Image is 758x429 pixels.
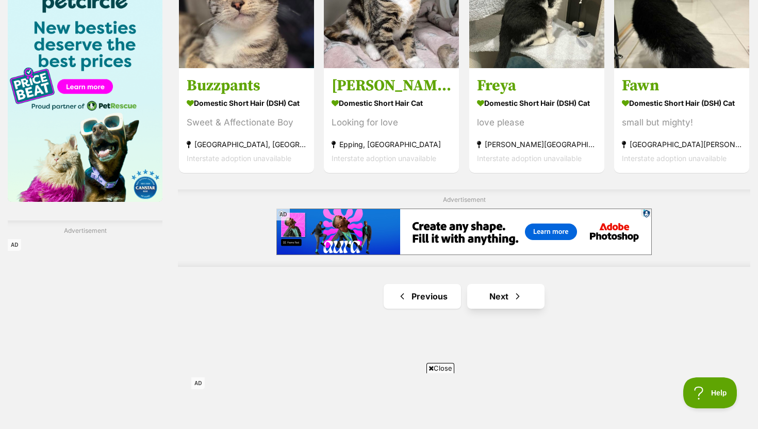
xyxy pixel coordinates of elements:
strong: Domestic Short Hair (DSH) Cat [477,96,597,110]
h3: Buzzpants [187,76,306,96]
div: Sweet & Affectionate Boy [187,116,306,130]
span: Interstate adoption unavailable [187,154,291,163]
a: Fawn Domestic Short Hair (DSH) Cat small but mighty! [GEOGRAPHIC_DATA][PERSON_NAME][GEOGRAPHIC_DA... [614,68,749,173]
a: Next page [467,284,545,309]
strong: Domestic Short Hair (DSH) Cat [187,96,306,110]
iframe: Help Scout Beacon - Open [683,377,737,408]
strong: [GEOGRAPHIC_DATA][PERSON_NAME][GEOGRAPHIC_DATA] [622,137,741,151]
h3: Fawn [622,76,741,96]
a: Buzzpants Domestic Short Hair (DSH) Cat Sweet & Affectionate Boy [GEOGRAPHIC_DATA], [GEOGRAPHIC_D... [179,68,314,173]
span: AD [276,209,290,220]
strong: Domestic Short Hair (DSH) Cat [622,96,741,110]
strong: [GEOGRAPHIC_DATA], [GEOGRAPHIC_DATA] [187,137,306,151]
a: [PERSON_NAME] Domestic Short Hair Cat Looking for love Epping, [GEOGRAPHIC_DATA] Interstate adopt... [324,68,459,173]
span: AD [191,377,205,389]
img: iconc.png [365,1,374,8]
img: consumer-privacy-logo.png [1,1,9,9]
div: small but mighty! [622,116,741,130]
h3: [PERSON_NAME] [332,76,451,96]
div: love please [477,116,597,130]
a: Previous page [384,284,461,309]
nav: Pagination [178,284,750,309]
strong: Domestic Short Hair Cat [332,96,451,110]
span: Close [426,363,454,373]
iframe: Advertisement [191,377,567,424]
div: Looking for love [332,116,451,130]
img: consumer-privacy-logo.png [366,1,374,9]
span: Interstate adoption unavailable [622,154,727,163]
a: Freya Domestic Short Hair (DSH) Cat love please [PERSON_NAME][GEOGRAPHIC_DATA] Interstate adoptio... [469,68,604,173]
a: Privacy Notification [365,1,375,9]
span: Interstate adoption unavailable [477,154,582,163]
h3: Freya [477,76,597,96]
strong: Epping, [GEOGRAPHIC_DATA] [332,137,451,151]
div: Advertisement [178,189,750,267]
strong: [PERSON_NAME][GEOGRAPHIC_DATA] [477,137,597,151]
span: Interstate adoption unavailable [332,154,436,163]
span: AD [8,239,21,251]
